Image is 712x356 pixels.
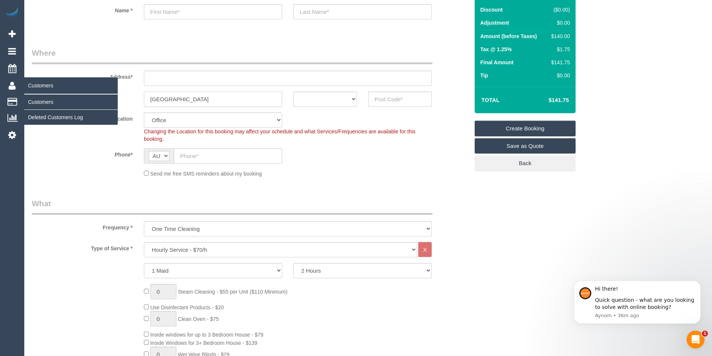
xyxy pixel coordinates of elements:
span: Inside windows for up to 3 Bedroom House - $79 [150,332,263,338]
input: Last Name* [293,4,432,19]
label: Amount (before Taxes) [480,32,537,40]
a: Back [475,155,576,171]
img: Automaid Logo [4,7,19,18]
input: First Name* [144,4,282,19]
label: Type of Service * [26,242,138,252]
label: Address* [26,71,138,81]
label: Final Amount [480,59,514,66]
div: $141.75 [548,59,570,66]
div: $1.75 [548,46,570,53]
ul: Customers [24,94,118,125]
a: Deleted Customers Log [24,110,118,125]
label: Tip [480,72,488,79]
label: Phone* [26,148,138,158]
span: Send me free SMS reminders about my booking [150,171,262,177]
div: $140.00 [548,32,570,40]
input: Suburb* [144,92,282,107]
iframe: Intercom live chat [687,331,705,349]
span: Customers [24,77,118,94]
div: $0.00 [548,19,570,27]
span: Clean Oven - $75 [178,316,219,322]
input: Post Code* [368,92,432,107]
span: Steam Cleaning - $55 per Unit ($110 Minimum) [178,289,287,295]
a: Create Booking [475,121,576,136]
a: Save as Quote [475,138,576,154]
label: Name * [26,4,138,14]
legend: Where [32,47,432,64]
span: 1 [702,331,708,337]
div: $0.00 [548,72,570,79]
span: Changing the Location for this booking may affect your schedule and what Services/Frequencies are... [144,129,416,142]
label: Frequency * [26,221,138,231]
div: ($0.00) [548,6,570,13]
legend: What [32,198,432,215]
label: Tax @ 1.25% [480,46,512,53]
input: Phone* [174,148,282,164]
span: Inside Windows for 3+ Bedroom House - $139 [150,340,258,346]
label: Adjustment [480,19,509,27]
strong: Total [481,97,500,103]
h4: $141.75 [526,97,569,103]
span: Use Disinfectant Products - $20 [150,304,224,310]
iframe: Intercom notifications message [562,269,712,336]
a: Customers [24,95,118,109]
label: Discount [480,6,503,13]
